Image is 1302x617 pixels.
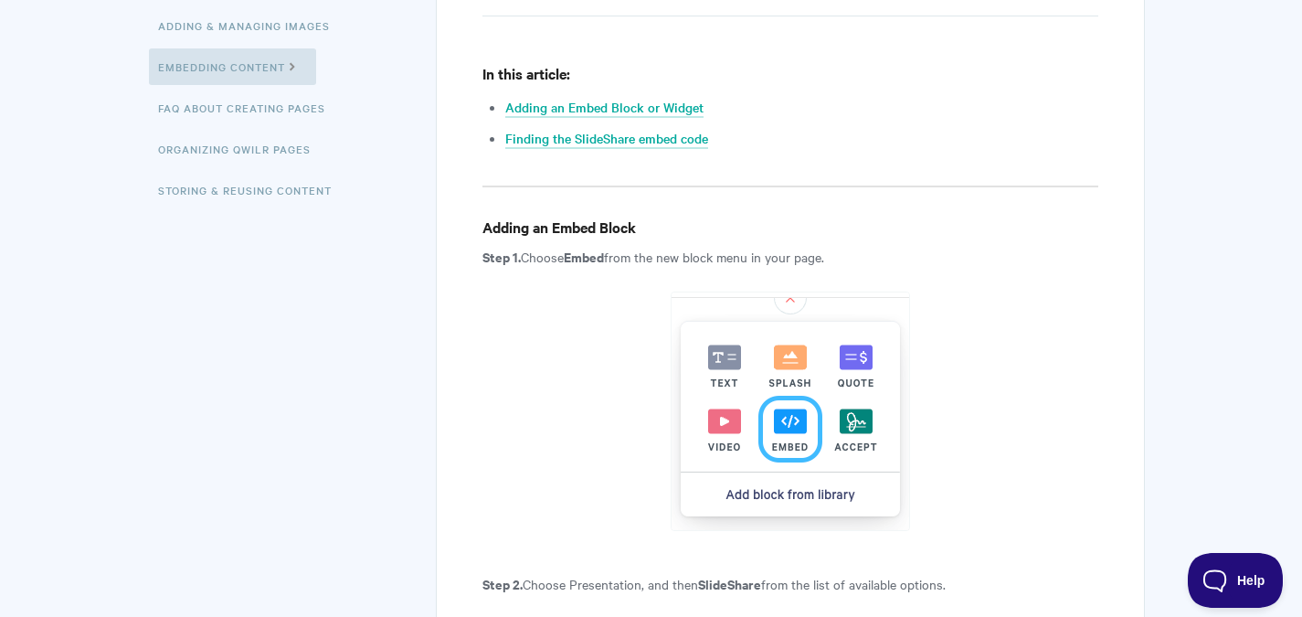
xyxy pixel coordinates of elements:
p: Choose from the new block menu in your page. [482,246,1097,268]
p: Choose Presentation, and then from the list of available options. [482,573,1097,595]
strong: SlideShare [698,574,761,593]
h4: Adding an Embed Block [482,216,1097,239]
h4: In this article: [482,62,1097,85]
a: Adding an Embed Block or Widget [505,98,704,118]
a: Finding the SlideShare embed code [505,129,708,149]
iframe: Toggle Customer Support [1188,553,1284,608]
b: Step 2. [482,574,523,593]
strong: Step 1. [482,247,521,266]
a: Adding & Managing Images [158,7,344,44]
a: Storing & Reusing Content [158,172,345,208]
a: FAQ About Creating Pages [158,90,339,126]
img: file-6aHRB1JMyo.png [671,292,910,531]
a: Embedding Content [149,48,316,85]
a: Organizing Qwilr Pages [158,131,324,167]
strong: Embed [564,247,604,266]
